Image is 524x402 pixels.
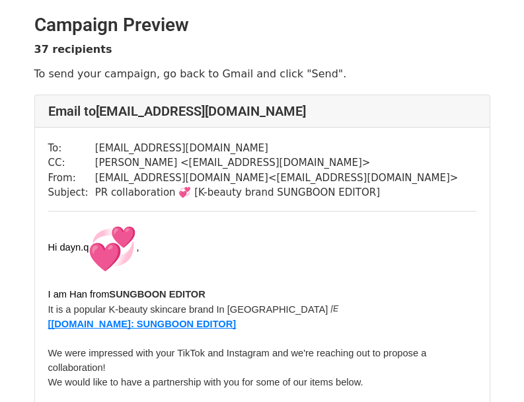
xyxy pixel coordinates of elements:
[48,185,95,200] td: Subject:
[48,348,430,373] span: We were impressed with your TikTok and Instagram and we're reaching out to propose a collaboration!
[34,43,112,56] strong: 37 recipients
[48,377,363,387] span: We would like to have a partnership with you for some of our items below.
[95,185,459,200] td: PR collaboration 💞 [K-beauty brand SUNGBOON EDITOR]
[34,14,490,36] h2: Campaign Preview
[48,319,237,329] span: ​[[DOMAIN_NAME]: SUNGBOON EDITOR]
[95,171,459,186] td: [EMAIL_ADDRESS][DOMAIN_NAME] < [EMAIL_ADDRESS][DOMAIN_NAME] >
[95,155,459,171] td: [PERSON_NAME] < [EMAIL_ADDRESS][DOMAIN_NAME] >
[48,242,139,253] span: Hi dayn.q ,
[48,103,476,119] h4: Email to [EMAIL_ADDRESS][DOMAIN_NAME]
[48,155,95,171] td: CC:
[48,317,237,330] a: ​[[DOMAIN_NAME]: SUNGBOON EDITOR]
[34,67,490,81] p: To send your campaign, go back to Gmail and click "Send".
[109,289,206,300] span: SUNGBOON EDITOR
[48,141,95,156] td: To:
[48,289,110,300] span: I am Han from
[48,304,331,315] span: It is a popular K-beauty skincare brand In [GEOGRAPHIC_DATA] ​
[48,171,95,186] td: From:
[89,225,136,272] img: 💞
[95,141,459,156] td: [EMAIL_ADDRESS][DOMAIN_NAME]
